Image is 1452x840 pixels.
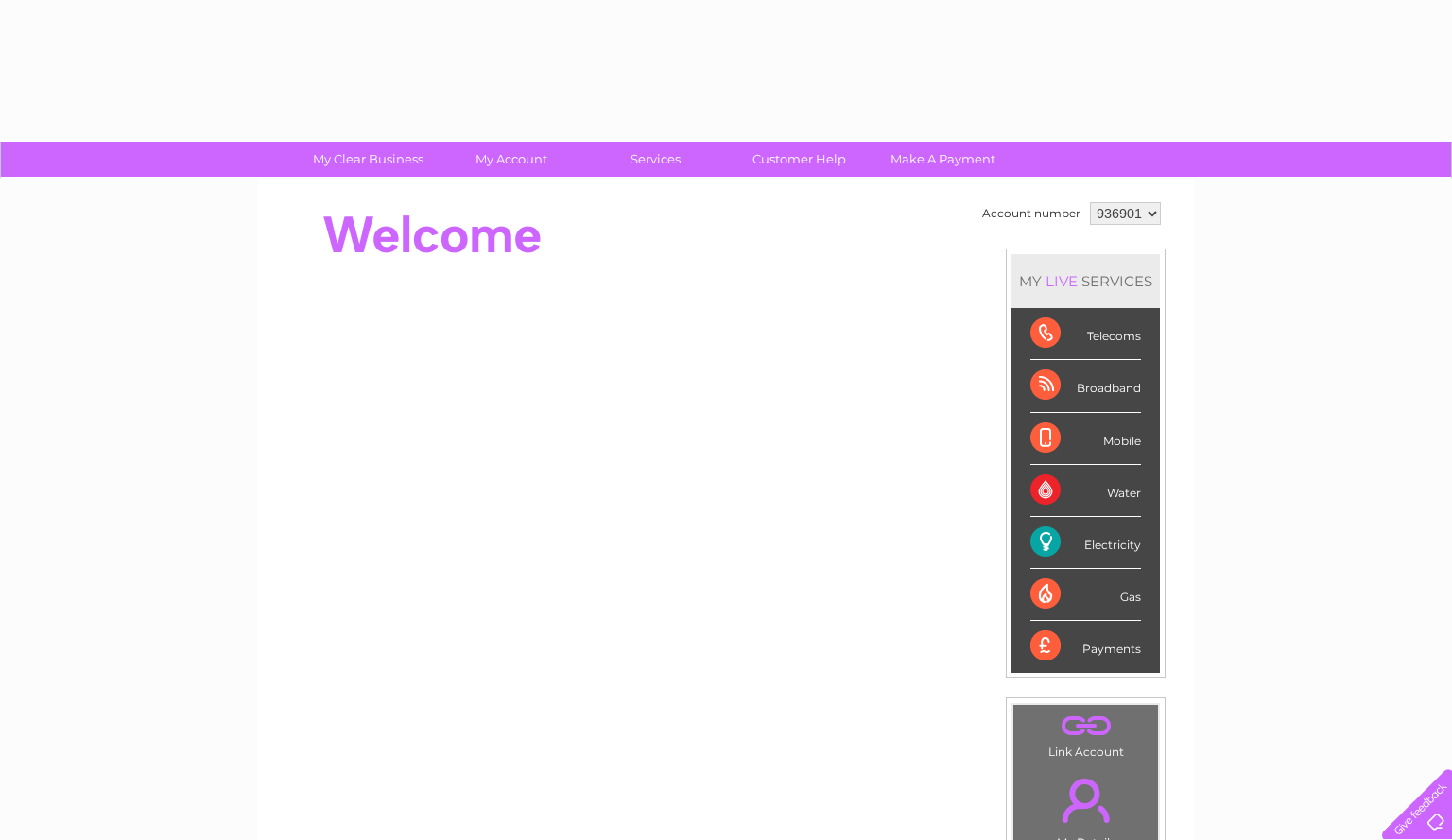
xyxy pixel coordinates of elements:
[578,142,734,177] a: Services
[1018,767,1153,833] a: .
[977,197,1085,230] td: Account number
[1030,517,1141,569] div: Electricity
[1030,308,1141,360] div: Telecoms
[1011,254,1160,308] div: MY SERVICES
[1030,569,1141,621] div: Gas
[1030,360,1141,412] div: Broadband
[290,142,446,177] a: My Clear Business
[1030,465,1141,517] div: Water
[865,142,1021,177] a: Make A Payment
[1012,704,1159,763] td: Link Account
[1018,710,1153,743] a: .
[1030,413,1141,465] div: Mobile
[434,142,590,177] a: My Account
[721,142,877,177] a: Customer Help
[1042,272,1081,290] div: LIVE
[1030,621,1141,672] div: Payments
